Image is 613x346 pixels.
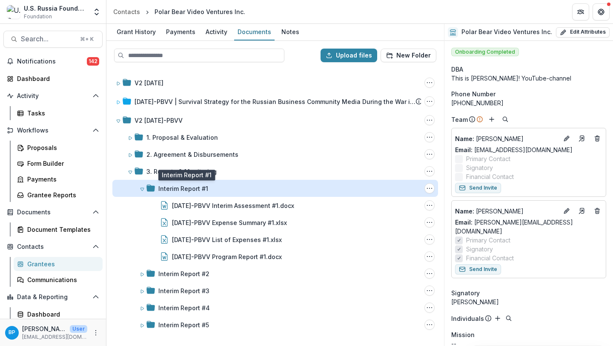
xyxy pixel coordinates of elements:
[424,132,435,142] button: 1. Proposal & Evaluation Options
[27,143,96,152] div: Proposals
[7,5,20,19] img: U.S. Russia Foundation
[14,106,103,120] a: Tasks
[112,197,438,214] div: [DATE]-PBVV Interim Assessment #1.docx23-APR-17-PBVV Interim Assessment #1.docx Options
[112,129,438,146] div: 1. Proposal & Evaluation1. Proposal & Evaluation Options
[455,219,473,226] span: Email:
[451,115,468,124] p: Team
[424,217,435,228] button: 23-APR-17-PBVV Expense Summary #1.xlsx Options
[424,285,435,296] button: Interim Report #3 Options
[592,206,602,216] button: Deletes
[451,74,606,83] div: This is [PERSON_NAME]! YouTube-channel
[112,146,438,163] div: 2. Agreement & Disbursements2. Agreement & Disbursements Options
[146,167,217,176] div: 3. Reports & Monitoring
[112,74,438,91] div: V2 [DATE]V2 23-APR-17 Options
[556,27,610,37] button: Edit Attributes
[24,13,52,20] span: Foundation
[112,316,438,333] div: Interim Report #5Interim Report #5 Options
[455,145,573,154] a: Email: [EMAIL_ADDRESS][DOMAIN_NAME]
[112,214,438,231] div: [DATE]-PBVV Expense Summary #1.xlsx23-APR-17-PBVV Expense Summary #1.xlsx Options
[78,35,95,44] div: ⌘ + K
[451,314,484,323] p: Individuals
[451,297,606,306] div: [PERSON_NAME]
[27,190,96,199] div: Grantee Reports
[172,252,282,261] div: [DATE]-PBVV Program Report #1.docx
[461,29,552,36] h2: Polar Bear Video Ventures Inc.
[487,114,497,124] button: Add
[27,109,96,118] div: Tasks
[3,89,103,103] button: Open Activity
[172,201,294,210] div: [DATE]-PBVV Interim Assessment #1.docx
[451,48,519,56] span: Onboarding Completed
[113,24,159,40] a: Grant History
[17,92,89,100] span: Activity
[27,175,96,184] div: Payments
[493,313,503,323] button: Add
[14,273,103,287] a: Communications
[561,206,572,216] button: Edit
[424,96,435,107] button: 23-APR-17-PBVV | Survival Strategy for the Russian Business Community Media During the War in Ukr...
[112,112,438,129] div: V2 [DATE]-PBVVV2 23-APR-17-PBVV Options
[14,141,103,155] a: Proposals
[112,231,438,248] div: [DATE]-PBVV List of Expenses #1.xlsx23-APR-17-PBVV List of Expenses #1.xlsx Options
[455,207,558,216] a: Name: [PERSON_NAME]
[9,330,15,335] div: Bennett P
[112,299,438,316] div: Interim Report #4Interim Report #4 Options
[70,325,87,333] p: User
[455,134,558,143] p: [PERSON_NAME]
[592,133,602,144] button: Deletes
[27,275,96,284] div: Communications
[110,6,249,18] nav: breadcrumb
[17,127,89,134] span: Workflows
[14,156,103,170] a: Form Builder
[424,200,435,210] button: 23-APR-17-PBVV Interim Assessment #1.docx Options
[22,324,66,333] p: [PERSON_NAME]
[14,222,103,236] a: Document Templates
[424,234,435,245] button: 23-APR-17-PBVV List of Expenses #1.xlsx Options
[451,288,480,297] span: Signatory
[572,3,589,20] button: Partners
[22,333,87,341] p: [EMAIL_ADDRESS][DOMAIN_NAME]
[158,269,209,278] div: Interim Report #2
[424,183,435,193] button: Interim Report #1 Options
[466,245,493,254] span: Signatory
[27,310,96,319] div: Dashboard
[575,132,589,145] a: Go to contact
[234,26,275,38] div: Documents
[112,93,438,110] div: [DATE]-PBVV | Survival Strategy for the Russian Business Community Media During the War in [GEOGR...
[14,307,103,321] a: Dashboard
[424,320,435,330] button: Interim Report #5 Options
[455,208,474,215] span: Name :
[381,49,436,62] button: New Folder
[455,218,602,236] a: Email: [PERSON_NAME][EMAIL_ADDRESS][DOMAIN_NAME]
[202,26,231,38] div: Activity
[135,78,163,87] div: V2 [DATE]
[593,3,610,20] button: Get Help
[561,133,572,144] button: Edit
[466,154,510,163] span: Primary Contact
[113,7,140,16] div: Contacts
[158,286,209,295] div: Interim Report #3
[3,124,103,137] button: Open Workflows
[278,24,303,40] a: Notes
[163,26,199,38] div: Payments
[17,294,89,301] span: Data & Reporting
[424,115,435,125] button: V2 23-APR-17-PBVV Options
[155,7,245,16] div: Polar Bear Video Ventures Inc.
[455,183,501,193] button: Send Invite
[135,116,183,125] div: V2 [DATE]-PBVV
[112,265,438,282] div: Interim Report #2Interim Report #2 Options
[14,257,103,271] a: Grantees
[234,24,275,40] a: Documents
[158,303,210,312] div: Interim Report #4
[451,330,475,339] span: Mission
[455,146,473,153] span: Email:
[91,328,101,338] button: More
[466,254,514,262] span: Financial Contact
[466,163,493,172] span: Signatory
[466,172,514,181] span: Financial Contact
